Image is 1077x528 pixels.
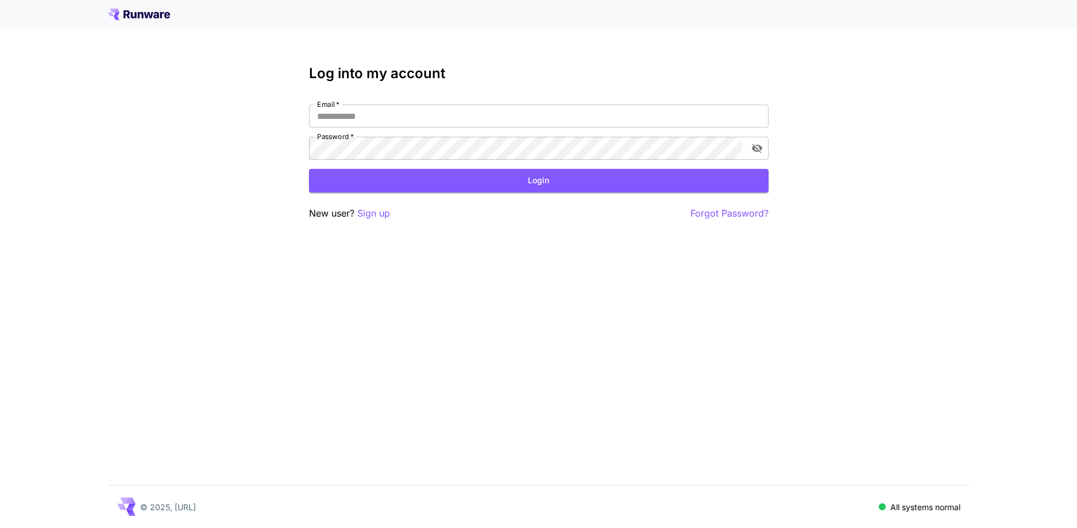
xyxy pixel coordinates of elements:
[317,132,354,141] label: Password
[309,169,769,192] button: Login
[690,206,769,221] button: Forgot Password?
[140,501,196,513] p: © 2025, [URL]
[890,501,960,513] p: All systems normal
[747,138,767,159] button: toggle password visibility
[357,206,390,221] button: Sign up
[317,99,339,109] label: Email
[309,206,390,221] p: New user?
[309,65,769,82] h3: Log into my account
